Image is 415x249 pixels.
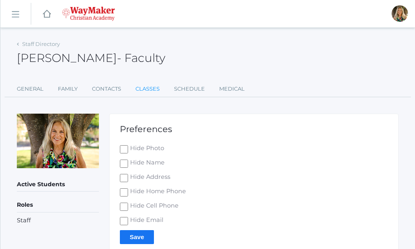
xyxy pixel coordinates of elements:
h1: Preferences [120,124,388,134]
a: Classes [135,81,160,97]
input: Hide Home Phone [120,188,128,196]
img: Claudia Marosz [17,114,99,168]
span: - Faculty [117,51,165,65]
input: Hide Email [120,217,128,225]
span: Hide Address [128,173,170,183]
input: Hide Address [120,174,128,182]
img: waymaker-logo-stack-white-1602f2b1af18da31a5905e9982d058868370996dac5278e84edea6dabf9a3315.png [62,7,115,21]
span: Hide Photo [128,144,164,154]
div: Claudia Marosz [392,5,408,22]
a: Family [58,81,78,97]
span: Hide Cell Phone [128,201,179,212]
span: Hide Email [128,216,163,226]
h5: Roles [17,198,99,212]
input: Hide Cell Phone [120,203,128,211]
a: Staff Directory [22,41,60,47]
span: Hide Home Phone [128,187,186,197]
h5: Active Students [17,178,99,192]
input: Save [120,230,154,244]
a: Schedule [174,81,205,97]
span: Hide Name [128,158,165,169]
li: Staff [17,216,99,225]
input: Hide Photo [120,145,128,153]
h2: [PERSON_NAME] [17,52,165,64]
a: General [17,81,44,97]
input: Hide Name [120,160,128,168]
a: Medical [219,81,245,97]
a: Contacts [92,81,121,97]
